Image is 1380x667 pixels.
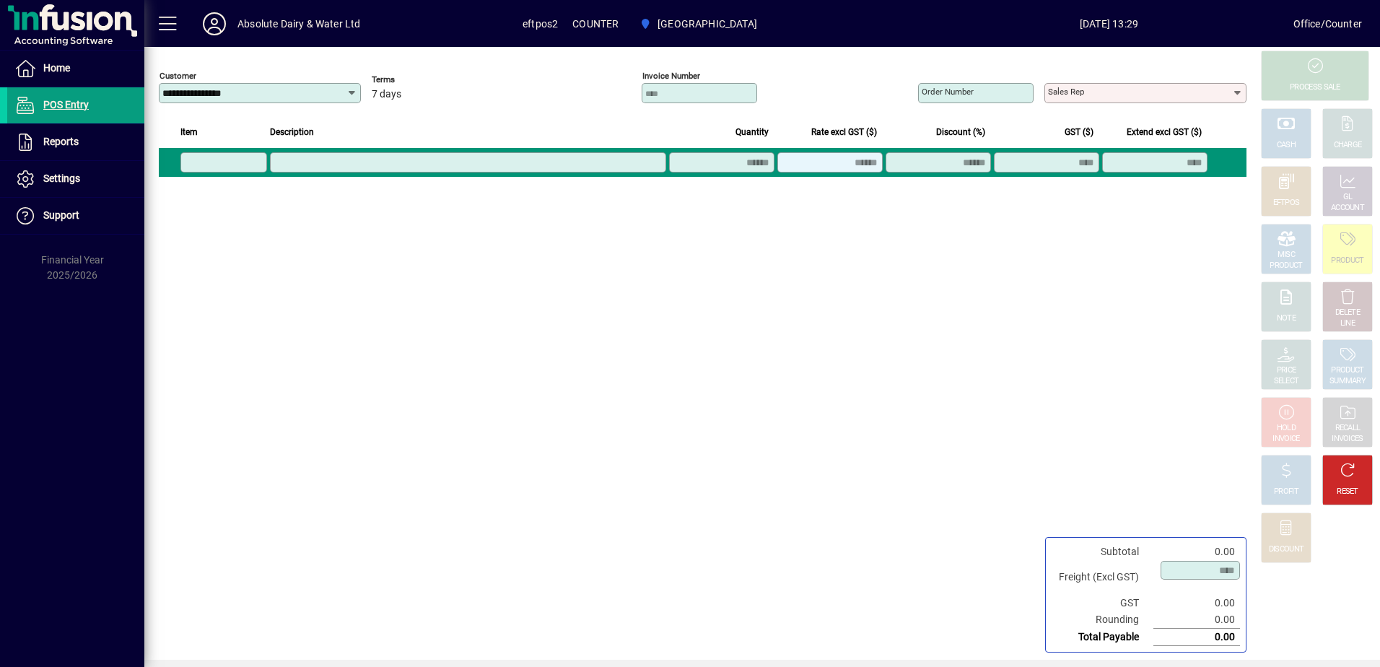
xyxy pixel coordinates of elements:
[922,87,974,97] mat-label: Order number
[572,12,619,35] span: COUNTER
[237,12,361,35] div: Absolute Dairy & Water Ltd
[1273,198,1300,209] div: EFTPOS
[1334,140,1362,151] div: CHARGE
[1153,544,1240,560] td: 0.00
[1331,203,1364,214] div: ACCOUNT
[1269,544,1303,555] div: DISCOUNT
[7,124,144,160] a: Reports
[735,124,769,140] span: Quantity
[43,99,89,110] span: POS Entry
[1052,560,1153,595] td: Freight (Excl GST)
[1052,629,1153,646] td: Total Payable
[1340,318,1355,329] div: LINE
[1278,250,1295,261] div: MISC
[936,124,985,140] span: Discount (%)
[270,124,314,140] span: Description
[1153,595,1240,611] td: 0.00
[7,198,144,234] a: Support
[1270,261,1302,271] div: PRODUCT
[1277,140,1296,151] div: CASH
[1052,595,1153,611] td: GST
[1335,423,1361,434] div: RECALL
[1293,12,1362,35] div: Office/Counter
[642,71,700,81] mat-label: Invoice number
[1331,256,1363,266] div: PRODUCT
[634,11,763,37] span: Matata Road
[1335,308,1360,318] div: DELETE
[43,136,79,147] span: Reports
[1272,434,1299,445] div: INVOICE
[1274,487,1298,497] div: PROFIT
[1277,313,1296,324] div: NOTE
[811,124,877,140] span: Rate excl GST ($)
[43,209,79,221] span: Support
[191,11,237,37] button: Profile
[180,124,198,140] span: Item
[658,12,757,35] span: [GEOGRAPHIC_DATA]
[1277,423,1296,434] div: HOLD
[1274,376,1299,387] div: SELECT
[160,71,196,81] mat-label: Customer
[7,51,144,87] a: Home
[372,75,458,84] span: Terms
[523,12,558,35] span: eftpos2
[1290,82,1340,93] div: PROCESS SALE
[1337,487,1358,497] div: RESET
[43,62,70,74] span: Home
[1332,434,1363,445] div: INVOICES
[925,12,1293,35] span: [DATE] 13:29
[1048,87,1084,97] mat-label: Sales rep
[1343,192,1353,203] div: GL
[1052,544,1153,560] td: Subtotal
[7,161,144,197] a: Settings
[1329,376,1366,387] div: SUMMARY
[1065,124,1093,140] span: GST ($)
[372,89,401,100] span: 7 days
[1153,629,1240,646] td: 0.00
[1277,365,1296,376] div: PRICE
[1127,124,1202,140] span: Extend excl GST ($)
[1153,611,1240,629] td: 0.00
[1052,611,1153,629] td: Rounding
[43,173,80,184] span: Settings
[1331,365,1363,376] div: PRODUCT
